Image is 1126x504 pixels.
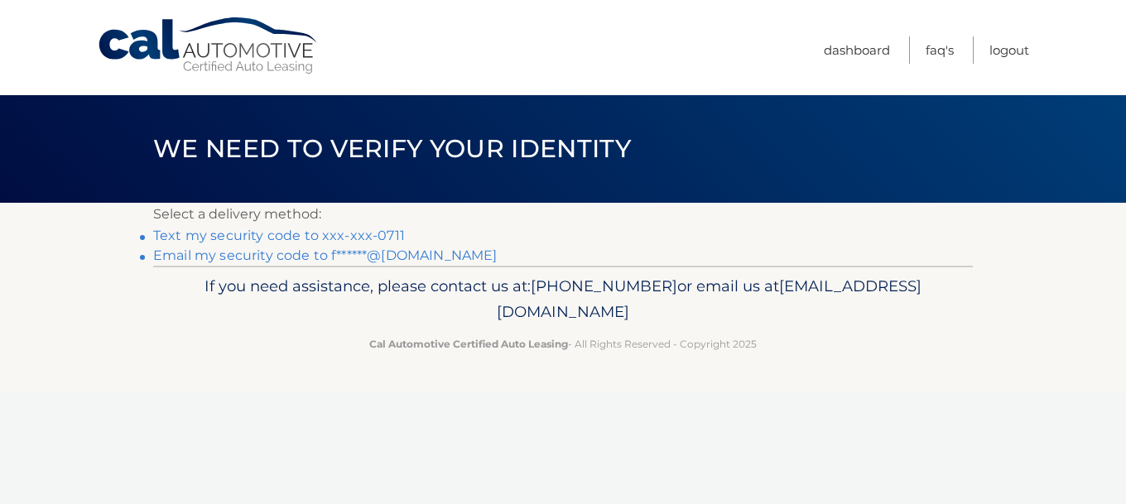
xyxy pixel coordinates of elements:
a: Dashboard [824,36,890,64]
p: - All Rights Reserved - Copyright 2025 [164,335,962,353]
a: FAQ's [926,36,954,64]
a: Text my security code to xxx-xxx-0711 [153,228,405,243]
p: Select a delivery method: [153,203,973,226]
strong: Cal Automotive Certified Auto Leasing [369,338,568,350]
a: Email my security code to f******@[DOMAIN_NAME] [153,247,498,263]
a: Cal Automotive [97,17,320,75]
span: We need to verify your identity [153,133,631,164]
a: Logout [989,36,1029,64]
span: [PHONE_NUMBER] [531,276,677,295]
p: If you need assistance, please contact us at: or email us at [164,273,962,326]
